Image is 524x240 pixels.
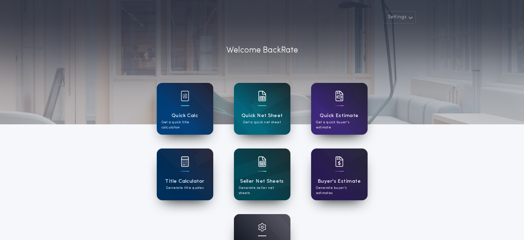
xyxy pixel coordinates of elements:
[240,177,284,185] h1: Seller Net Sheets
[157,148,213,200] a: card iconTitle CalculatorGenerate title quotes
[242,112,283,120] h1: Quick Net Sheet
[318,177,361,185] h1: Buyer's Estimate
[234,83,290,135] a: card iconQuick Net SheetGet a quick net sheet
[383,11,416,23] button: Settings
[181,91,189,101] img: card icon
[311,148,368,200] a: card iconBuyer's EstimateGenerate buyer's estimates
[316,185,363,196] p: Generate buyer's estimates
[335,91,343,101] img: card icon
[311,83,368,135] a: card iconQuick EstimateGet a quick buyer's estimate
[157,83,213,135] a: card iconQuick CalcGet a quick title calculation
[335,156,343,167] img: card icon
[320,112,359,120] h1: Quick Estimate
[162,120,208,130] p: Get a quick title calculation
[226,44,298,57] p: Welcome Back Rate
[165,177,204,185] h1: Title Calculator
[258,223,266,231] img: card icon
[181,156,189,167] img: card icon
[239,185,286,196] p: Generate seller net sheets
[258,91,266,101] img: card icon
[234,148,290,200] a: card iconSeller Net SheetsGenerate seller net sheets
[166,185,204,191] p: Generate title quotes
[316,120,363,130] p: Get a quick buyer's estimate
[243,120,281,125] p: Get a quick net sheet
[172,112,198,120] h1: Quick Calc
[258,156,266,167] img: card icon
